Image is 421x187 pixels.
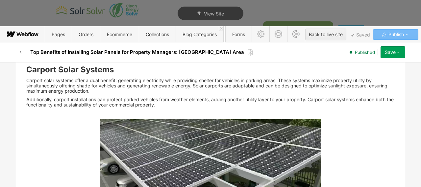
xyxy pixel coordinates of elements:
[385,50,396,55] div: Save
[26,78,395,94] p: Carport solar systems offer a dual benefit: generating electricity while providing shelter for ve...
[26,65,114,74] strong: Carport Solar Systems
[355,49,375,55] span: Published
[204,11,224,16] span: View Site
[26,97,395,107] p: Additionally, carport installations can protect parked vehicles from weather elements, adding ano...
[26,111,395,116] p: ‍
[79,32,93,37] span: Orders
[351,34,370,37] span: Saved
[146,32,169,37] span: Collections
[305,29,346,40] button: Back to live site
[52,32,65,37] span: Pages
[219,26,223,31] a: Close 'Blog Categories' tab
[30,49,244,56] h2: Top Benefits of Installing Solar Panels for Property Managers: [GEOGRAPHIC_DATA] Area
[232,32,245,37] span: Forms
[381,46,405,58] button: Save
[183,32,217,37] span: Blog Categories
[373,29,418,40] button: Publish
[309,30,343,39] div: Back to live site
[107,32,132,37] span: Ecommerce
[387,30,404,39] span: Publish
